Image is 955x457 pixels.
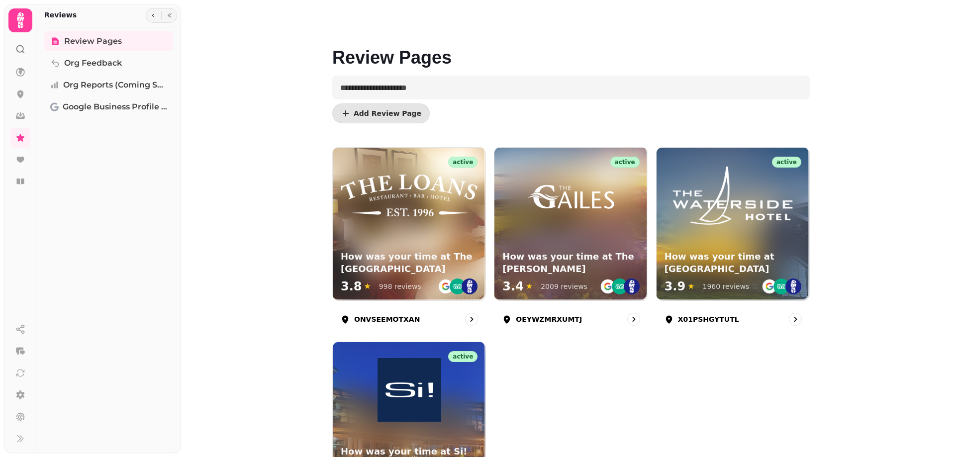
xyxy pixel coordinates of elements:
div: 1960 reviews [703,281,750,291]
div: active [448,351,477,362]
img: go-emblem@2x.png [762,278,777,294]
span: 3.9 [665,278,686,294]
h3: How was your time at The [PERSON_NAME] [502,251,639,275]
div: active [448,157,477,168]
p: ONVSEEMOTXAN [354,314,420,324]
span: 3.8 [341,278,362,294]
img: How was your time at The Gailes [526,164,616,227]
img: st.png [785,278,801,294]
svg: go to [629,314,639,324]
a: Org Feedback [44,53,173,73]
img: ta-emblem@2x.png [612,278,628,294]
img: How was your time at The Waterside [665,164,801,227]
img: ta-emblem@2x.png [450,278,466,294]
div: 998 reviews [379,281,421,291]
button: Add Review Page [332,103,430,123]
p: OEYWZMRXUMTJ [516,314,582,324]
svg: go to [467,314,477,324]
span: Review Pages [64,35,122,47]
a: Google Business Profile (Beta) [44,97,173,117]
span: ★ [364,280,371,292]
h3: How was your time at [GEOGRAPHIC_DATA] [665,251,801,275]
a: X01PSHGYTUTLactiveHow was your time at The WatersideHow was your time at [GEOGRAPHIC_DATA]3.9★196... [656,147,810,334]
img: go-emblem@2x.png [438,278,454,294]
nav: Tabs [36,27,181,453]
h3: How was your time at The [GEOGRAPHIC_DATA] [341,251,477,275]
a: Review Pages [44,31,173,51]
img: go-emblem@2x.png [600,278,616,294]
span: Google Business Profile (Beta) [63,101,167,113]
div: 2009 reviews [541,281,587,291]
img: ta-emblem@2x.png [773,278,789,294]
a: OEYWZMRXUMTJactiveHow was your time at The GailesHow was your time at The [PERSON_NAME]3.4★2009 r... [494,147,648,334]
h1: Review Pages [332,24,810,68]
a: Org Reports (coming soon) [44,75,173,95]
div: active [610,157,640,168]
span: 3.4 [502,278,524,294]
div: active [772,157,801,168]
img: How was your time at Si! [378,358,441,422]
img: st.png [462,278,477,294]
img: st.png [624,278,640,294]
img: How was your time at The Loans Inn [341,175,477,216]
span: Org Reports (coming soon) [63,79,167,91]
span: ★ [526,280,533,292]
a: ONVSEEMOTXANactiveHow was your time at The Loans InnHow was your time at The [GEOGRAPHIC_DATA]3.8... [332,147,486,334]
span: Org Feedback [64,57,122,69]
p: X01PSHGYTUTL [678,314,739,324]
svg: go to [790,314,800,324]
span: ★ [687,280,694,292]
span: Add Review Page [354,110,421,117]
h2: Reviews [44,10,77,20]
